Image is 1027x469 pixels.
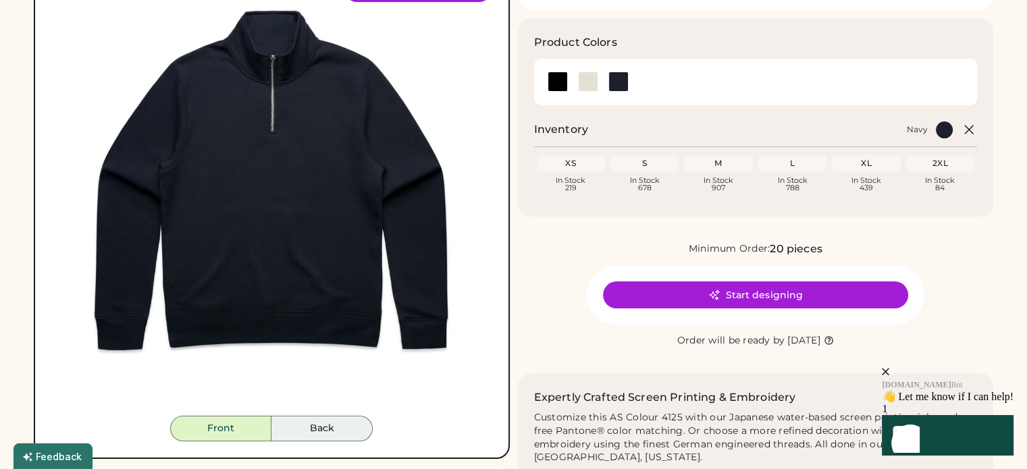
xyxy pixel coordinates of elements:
[170,416,271,441] button: Front
[603,281,908,308] button: Start designing
[909,158,972,169] div: 2XL
[534,411,978,465] div: Customize this AS Colour 4125 with our Japanese water-based screen printing inks and free Pantone...
[534,389,796,406] h2: Expertly Crafted Screen Printing & Embroidery
[907,124,928,135] div: Navy
[787,334,820,348] div: [DATE]
[687,177,749,192] div: In Stock 907
[271,416,373,441] button: Back
[835,158,897,169] div: XL
[801,296,1024,466] iframe: Front Chat
[687,158,749,169] div: M
[534,34,617,51] h3: Product Colors
[909,177,972,192] div: In Stock 84
[835,177,897,192] div: In Stock 439
[761,177,824,192] div: In Stock 788
[539,177,602,192] div: In Stock 219
[761,158,824,169] div: L
[539,158,602,169] div: XS
[689,242,770,256] div: Minimum Order:
[613,158,676,169] div: S
[613,177,676,192] div: In Stock 678
[770,241,822,257] div: 20 pieces
[534,121,588,138] h2: Inventory
[677,334,785,348] div: Order will be ready by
